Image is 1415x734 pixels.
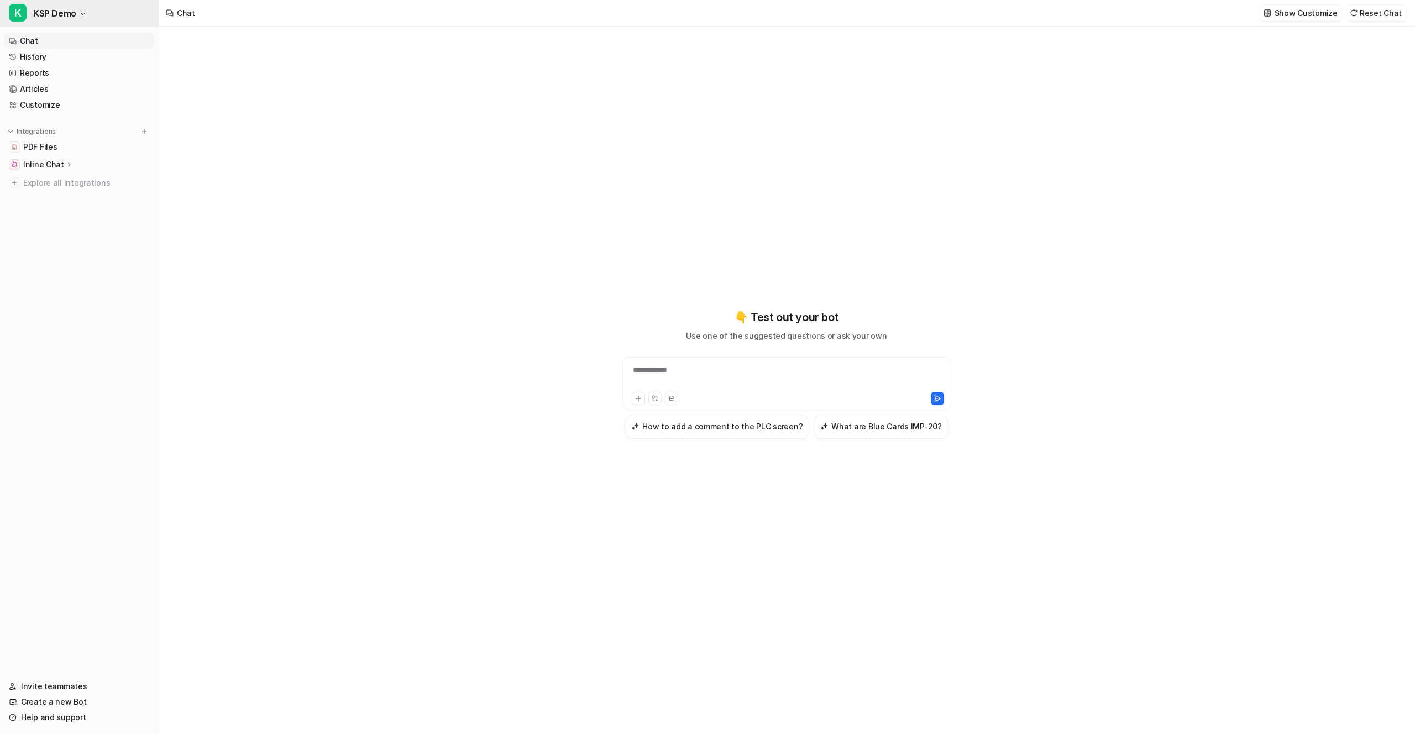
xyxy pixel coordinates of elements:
[4,694,154,710] a: Create a new Bot
[177,7,195,19] div: Chat
[33,6,76,21] span: KSP Demo
[4,65,154,81] a: Reports
[642,421,803,432] h3: How to add a comment to the PLC screen?
[9,177,20,188] img: explore all integrations
[140,128,148,135] img: menu_add.svg
[625,415,809,439] button: How to add a comment to the PLC screen?How to add a comment to the PLC screen?
[4,49,154,65] a: History
[17,127,56,136] p: Integrations
[1275,7,1338,19] p: Show Customize
[11,161,18,168] img: Inline Chat
[4,126,59,137] button: Integrations
[4,679,154,694] a: Invite teammates
[4,97,154,113] a: Customize
[631,422,639,431] img: How to add a comment to the PLC screen?
[4,175,154,191] a: Explore all integrations
[11,144,18,150] img: PDF Files
[1350,9,1358,17] img: reset
[831,421,941,432] h3: What are Blue Cards IMP-20?
[1260,5,1342,21] button: Show Customize
[23,174,150,192] span: Explore all integrations
[814,415,948,439] button: What are Blue Cards IMP-20?What are Blue Cards IMP-20?
[9,4,27,22] span: K
[1346,5,1406,21] button: Reset Chat
[4,33,154,49] a: Chat
[4,81,154,97] a: Articles
[1264,9,1271,17] img: customize
[686,330,887,342] p: Use one of the suggested questions or ask your own
[4,139,154,155] a: PDF FilesPDF Files
[7,128,14,135] img: expand menu
[4,710,154,725] a: Help and support
[735,309,838,326] p: 👇 Test out your bot
[23,159,64,170] p: Inline Chat
[23,141,57,153] span: PDF Files
[820,422,828,431] img: What are Blue Cards IMP-20?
